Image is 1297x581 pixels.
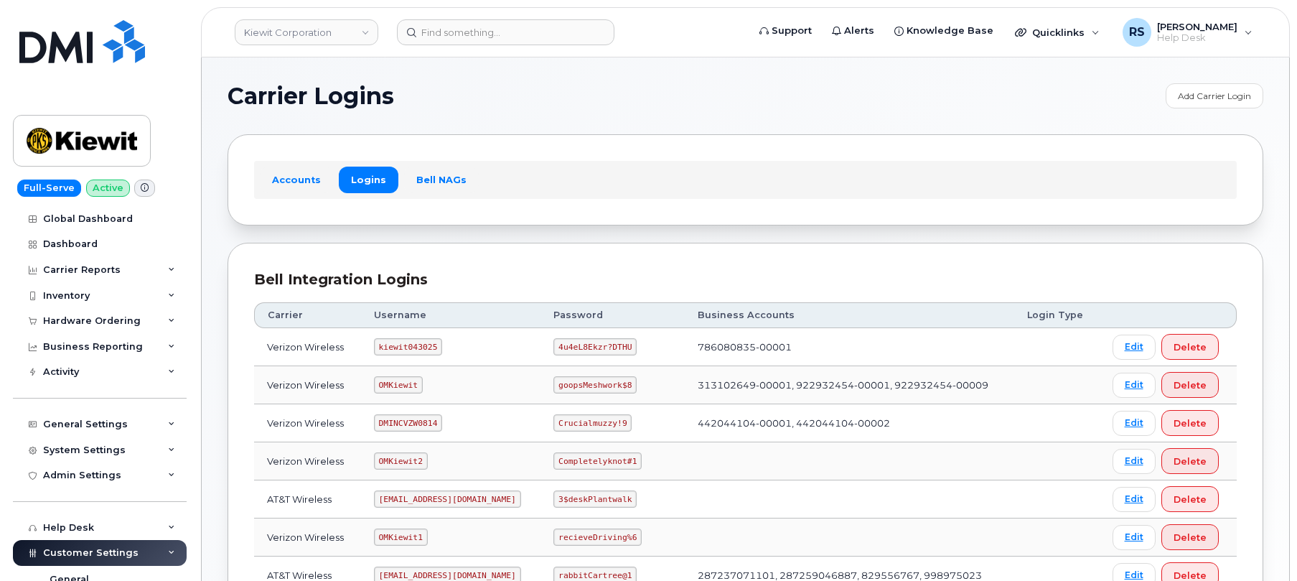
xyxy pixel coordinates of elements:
span: Delete [1174,417,1207,430]
code: OMKiewit1 [374,529,428,546]
span: Delete [1174,493,1207,506]
a: Edit [1113,411,1156,436]
code: kiewit043025 [374,338,442,355]
span: Delete [1174,340,1207,354]
td: AT&T Wireless [254,480,361,519]
button: Delete [1161,334,1219,360]
td: Verizon Wireless [254,519,361,557]
button: Delete [1161,524,1219,550]
a: Edit [1113,487,1156,512]
th: Login Type [1014,302,1100,328]
code: Completelyknot#1 [553,452,642,470]
button: Delete [1161,486,1219,512]
button: Delete [1161,372,1219,398]
code: 3$deskPlantwalk [553,491,637,508]
th: Username [361,302,541,328]
span: Delete [1174,378,1207,392]
a: Add Carrier Login [1166,83,1263,108]
span: Carrier Logins [228,85,394,107]
code: Crucialmuzzy!9 [553,414,632,432]
a: Accounts [260,167,333,192]
th: Carrier [254,302,361,328]
button: Delete [1161,410,1219,436]
th: Business Accounts [685,302,1014,328]
td: Verizon Wireless [254,404,361,442]
a: Edit [1113,335,1156,360]
code: [EMAIL_ADDRESS][DOMAIN_NAME] [374,491,521,508]
code: OMKiewit [374,376,423,394]
code: 4u4eL8Ekzr?DTHU [553,338,637,355]
td: 442044104-00001, 442044104-00002 [685,404,1014,442]
button: Delete [1161,448,1219,474]
iframe: Messenger Launcher [1235,519,1286,570]
code: goopsMeshwork$8 [553,376,637,394]
a: Bell NAGs [404,167,479,192]
td: Verizon Wireless [254,366,361,404]
a: Logins [339,167,398,192]
td: 786080835-00001 [685,328,1014,366]
td: Verizon Wireless [254,442,361,480]
a: Edit [1113,525,1156,550]
td: Verizon Wireless [254,328,361,366]
span: Delete [1174,455,1207,468]
div: Bell Integration Logins [254,269,1237,290]
a: Edit [1113,449,1156,474]
code: recieveDriving%6 [553,529,642,546]
td: 313102649-00001, 922932454-00001, 922932454-00009 [685,366,1014,404]
code: DMINCVZW0814 [374,414,442,432]
code: OMKiewit2 [374,452,428,470]
a: Edit [1113,373,1156,398]
span: Delete [1174,531,1207,544]
th: Password [540,302,685,328]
